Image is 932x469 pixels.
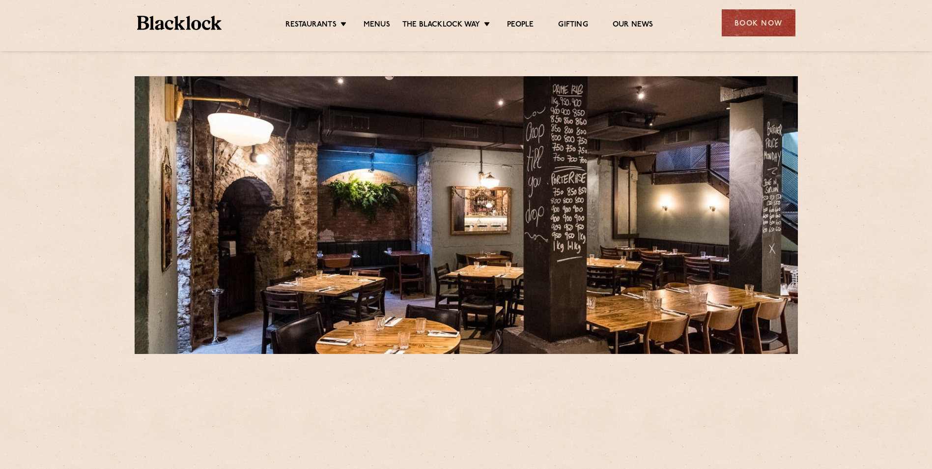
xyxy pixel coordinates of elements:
a: Restaurants [285,20,337,31]
a: People [507,20,534,31]
img: BL_Textured_Logo-footer-cropped.svg [137,16,222,30]
a: Gifting [558,20,588,31]
a: Menus [364,20,390,31]
a: Our News [613,20,653,31]
a: The Blacklock Way [402,20,480,31]
div: Book Now [722,9,795,36]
